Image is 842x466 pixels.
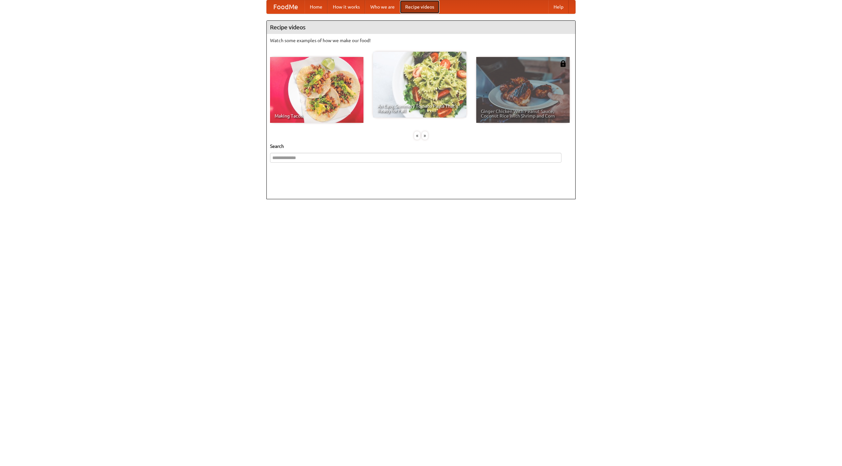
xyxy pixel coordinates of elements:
a: An Easy, Summery Tomato Pasta That's Ready for Fall [373,52,466,118]
a: Recipe videos [400,0,439,14]
a: FoodMe [267,0,305,14]
span: An Easy, Summery Tomato Pasta That's Ready for Fall [378,104,462,113]
a: How it works [328,0,365,14]
p: Watch some examples of how we make our food! [270,37,572,44]
a: Help [548,0,569,14]
span: Making Tacos [275,114,359,118]
a: Who we are [365,0,400,14]
div: « [414,131,420,140]
a: Making Tacos [270,57,363,123]
h5: Search [270,143,572,150]
div: » [422,131,428,140]
h4: Recipe videos [267,21,575,34]
img: 483408.png [560,60,566,67]
a: Home [305,0,328,14]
